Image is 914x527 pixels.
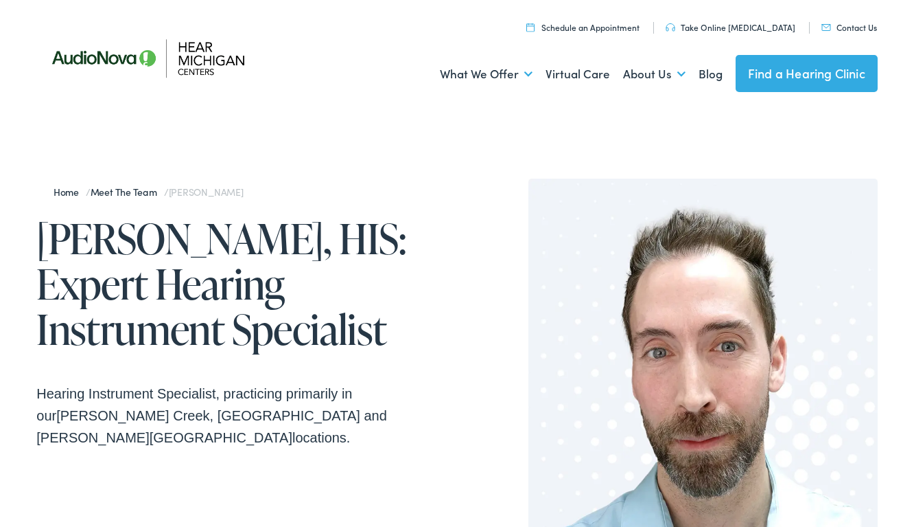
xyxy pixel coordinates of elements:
a: Contact Us [821,21,877,33]
a: Take Online [MEDICAL_DATA] [666,21,795,33]
span: [PERSON_NAME] [169,185,244,199]
a: What We Offer [440,49,532,100]
p: Hearing Instrument Specialist, practicing primarily in our locations. [36,383,457,449]
img: utility icon [526,23,535,32]
a: Schedule an Appointment [526,21,640,33]
a: Meet the Team [91,185,164,199]
span: [PERSON_NAME] Creek, [GEOGRAPHIC_DATA] and [PERSON_NAME][GEOGRAPHIC_DATA] [36,408,387,445]
a: Virtual Care [546,49,610,100]
a: Find a Hearing Clinic [736,55,878,92]
img: utility icon [821,24,831,31]
a: About Us [623,49,685,100]
a: Blog [699,49,723,100]
img: utility icon [666,23,675,32]
h1: [PERSON_NAME], HIS: Expert Hearing Instrument Specialist [36,216,457,352]
a: Home [54,185,86,199]
span: / / [54,185,244,199]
